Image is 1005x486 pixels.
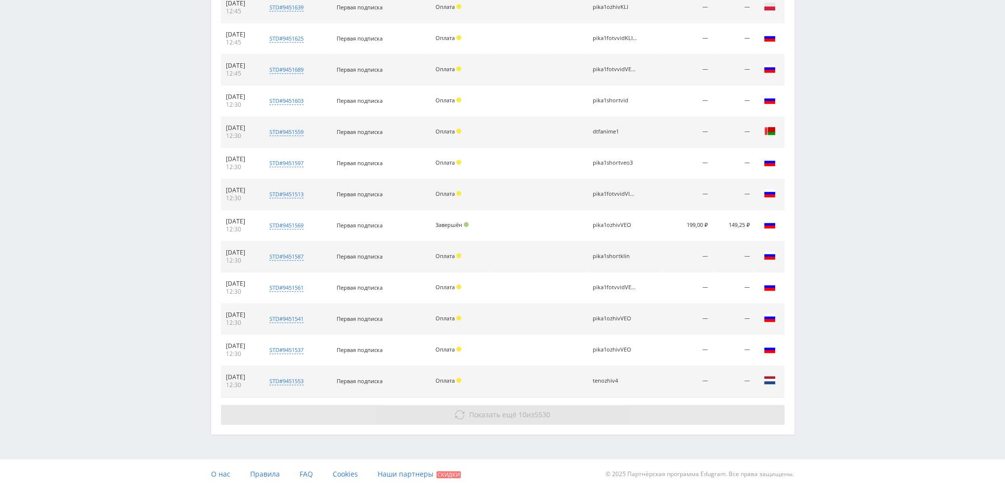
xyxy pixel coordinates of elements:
[226,257,256,265] div: 12:30
[456,35,461,40] span: Холд
[436,283,455,291] span: Оплата
[226,350,256,358] div: 12:30
[226,62,256,70] div: [DATE]
[226,101,256,109] div: 12:30
[764,125,776,137] img: blr.png
[226,342,256,350] div: [DATE]
[337,221,383,229] span: Первая подписка
[469,410,550,419] span: из
[269,253,304,261] div: std#9451587
[661,272,713,304] td: —
[337,315,383,322] span: Первая подписка
[226,194,256,202] div: 12:30
[269,377,304,385] div: std#9451553
[661,210,713,241] td: 199,00 ₽
[378,469,434,479] span: Наши партнеры
[456,253,461,258] span: Холд
[337,128,383,135] span: Первая подписка
[337,66,383,73] span: Первая подписка
[464,222,469,227] span: Подтвержден
[436,128,455,135] span: Оплата
[250,469,280,479] span: Правила
[764,343,776,355] img: rus.png
[333,469,358,479] span: Cookies
[337,190,383,198] span: Первая подписка
[661,117,713,148] td: —
[764,94,776,106] img: rus.png
[456,378,461,383] span: Холд
[764,156,776,168] img: rus.png
[534,410,550,419] span: 5530
[661,86,713,117] td: —
[269,159,304,167] div: std#9451597
[456,160,461,165] span: Холд
[712,304,754,335] td: —
[764,0,776,12] img: pol.png
[226,381,256,389] div: 12:30
[593,35,637,42] div: pika1fotvvidKLING
[593,129,637,135] div: dtfanime1
[764,219,776,230] img: rus.png
[764,312,776,324] img: rus.png
[712,272,754,304] td: —
[226,39,256,46] div: 12:45
[661,148,713,179] td: —
[269,221,304,229] div: std#9451569
[764,281,776,293] img: rus.png
[456,315,461,320] span: Холд
[436,3,455,10] span: Оплата
[226,311,256,319] div: [DATE]
[456,66,461,71] span: Холд
[436,314,455,322] span: Оплата
[300,469,313,479] span: FAQ
[269,128,304,136] div: std#9451559
[712,117,754,148] td: —
[593,160,637,166] div: pika1shortveo3
[436,34,455,42] span: Оплата
[226,319,256,327] div: 12:30
[337,35,383,42] span: Первая подписка
[712,86,754,117] td: —
[337,284,383,291] span: Первая подписка
[456,129,461,133] span: Холд
[712,241,754,272] td: —
[211,469,230,479] span: О нас
[269,3,304,11] div: std#9451639
[593,315,637,322] div: pika1ozhivVEO
[593,378,637,384] div: tenozhiv4
[226,132,256,140] div: 12:30
[226,31,256,39] div: [DATE]
[337,377,383,385] span: Первая подписка
[226,186,256,194] div: [DATE]
[469,410,517,419] span: Показать ещё
[226,93,256,101] div: [DATE]
[226,280,256,288] div: [DATE]
[764,63,776,75] img: rus.png
[337,97,383,104] span: Первая подписка
[593,222,637,228] div: pika1ozhivVEO
[764,374,776,386] img: nld.png
[269,315,304,323] div: std#9451541
[226,70,256,78] div: 12:45
[661,366,713,397] td: —
[337,3,383,11] span: Первая подписка
[593,284,637,291] div: pika1fotvvidVEO3
[436,65,455,73] span: Оплата
[269,190,304,198] div: std#9451513
[436,221,462,228] span: Завершён
[226,218,256,225] div: [DATE]
[712,148,754,179] td: —
[593,253,637,260] div: pika1shortklin
[456,284,461,289] span: Холд
[456,97,461,102] span: Холд
[226,7,256,15] div: 12:45
[269,66,304,74] div: std#9451689
[269,346,304,354] div: std#9451537
[593,191,637,197] div: pika1fotvvidVIDGEN
[436,252,455,260] span: Оплата
[436,159,455,166] span: Оплата
[269,35,304,43] div: std#9451625
[712,366,754,397] td: —
[436,377,455,384] span: Оплата
[712,179,754,210] td: —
